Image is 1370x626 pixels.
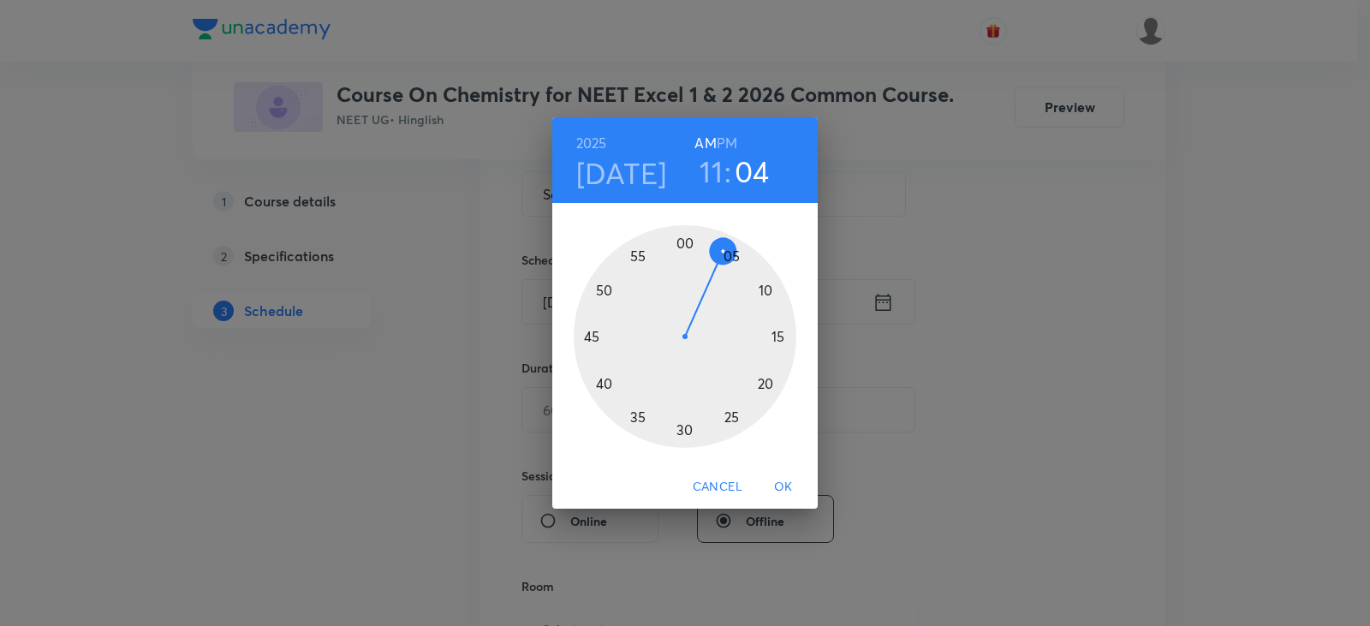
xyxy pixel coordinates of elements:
[717,131,737,155] button: PM
[756,471,811,503] button: OK
[724,153,731,189] h3: :
[735,153,770,189] button: 04
[686,471,749,503] button: Cancel
[700,153,723,189] button: 11
[694,131,716,155] button: AM
[576,131,607,155] button: 2025
[693,476,742,498] span: Cancel
[763,476,804,498] span: OK
[576,155,667,191] button: [DATE]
